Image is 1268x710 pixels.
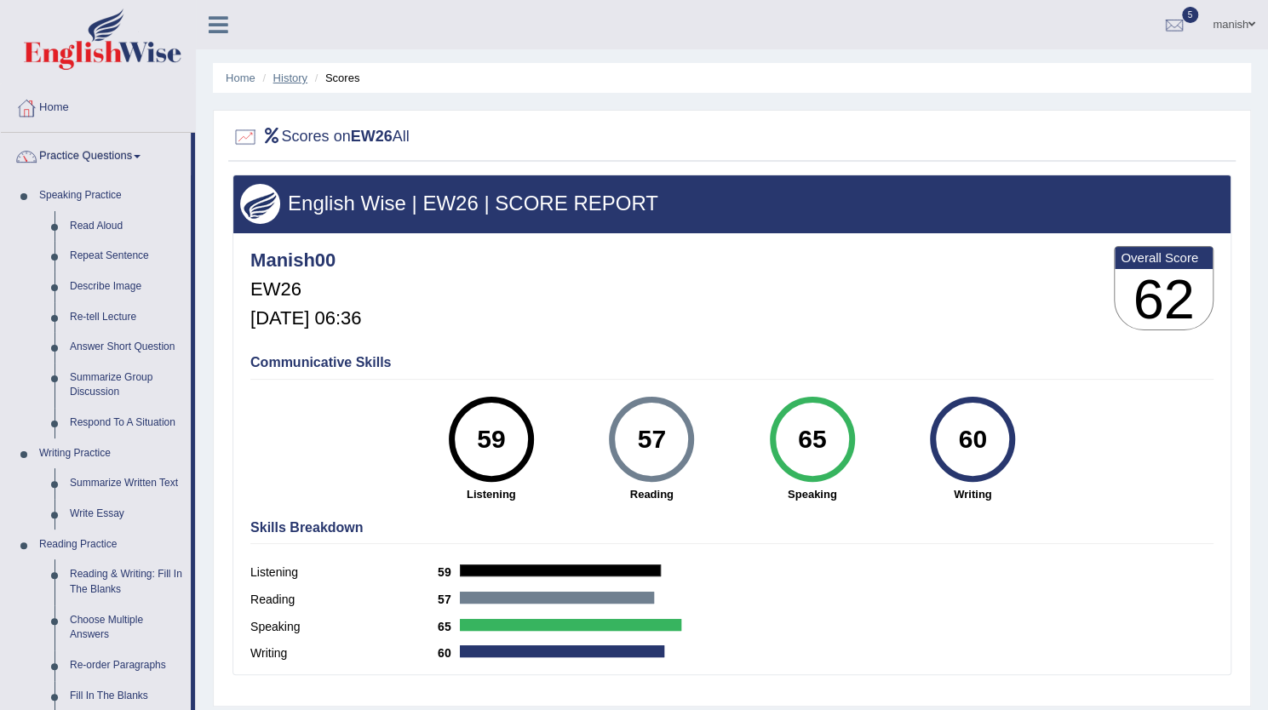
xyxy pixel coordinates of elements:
[942,404,1004,475] div: 60
[240,184,280,224] img: wings.png
[438,646,460,660] b: 60
[250,618,438,636] label: Speaking
[62,468,191,499] a: Summarize Written Text
[273,72,307,84] a: History
[460,404,522,475] div: 59
[62,499,191,530] a: Write Essay
[1121,250,1207,265] b: Overall Score
[32,180,191,211] a: Speaking Practice
[62,272,191,302] a: Describe Image
[781,404,843,475] div: 65
[62,211,191,242] a: Read Aloud
[438,565,460,579] b: 59
[311,70,360,86] li: Scores
[741,486,885,502] strong: Speaking
[62,408,191,438] a: Respond To A Situation
[1,133,191,175] a: Practice Questions
[438,620,460,633] b: 65
[62,302,191,333] a: Re-tell Lecture
[62,241,191,272] a: Repeat Sentence
[250,355,1213,370] h4: Communicative Skills
[250,250,361,271] h4: Manish00
[250,308,361,329] h5: [DATE] 06:36
[62,332,191,363] a: Answer Short Question
[62,650,191,681] a: Re-order Paragraphs
[250,279,361,300] h5: EW26
[250,644,438,662] label: Writing
[62,363,191,408] a: Summarize Group Discussion
[226,72,255,84] a: Home
[62,605,191,650] a: Choose Multiple Answers
[250,591,438,609] label: Reading
[1115,269,1213,330] h3: 62
[240,192,1224,215] h3: English Wise | EW26 | SCORE REPORT
[351,128,393,145] b: EW26
[62,559,191,604] a: Reading & Writing: Fill In The Blanks
[32,438,191,469] a: Writing Practice
[438,593,460,606] b: 57
[621,404,683,475] div: 57
[250,520,1213,535] h4: Skills Breakdown
[1182,7,1199,23] span: 5
[1,84,195,127] a: Home
[232,124,410,150] h2: Scores on All
[580,486,724,502] strong: Reading
[250,564,438,581] label: Listening
[420,486,564,502] strong: Listening
[901,486,1045,502] strong: Writing
[32,530,191,560] a: Reading Practice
